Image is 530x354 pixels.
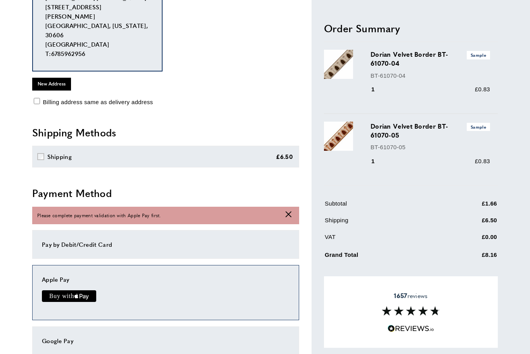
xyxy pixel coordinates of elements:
[37,212,161,219] span: Please complete payment validation with Apple Pay first.
[32,78,71,90] button: New Address
[324,21,498,35] h2: Order Summary
[467,122,490,131] span: Sample
[443,232,497,247] td: £0.00
[371,121,490,139] h3: Dorian Velvet Border BT-61070-05
[34,98,40,104] input: Billing address same as delivery address
[325,215,443,230] td: Shipping
[371,50,490,68] h3: Dorian Velvet Border BT-61070-04
[443,249,497,265] td: £8.16
[324,121,353,150] img: Dorian Velvet Border BT-61070-05
[382,306,440,316] img: Reviews section
[43,99,153,105] span: Billing address same as delivery address
[443,199,497,214] td: £1.66
[324,50,353,79] img: Dorian Velvet Border BT-61070-04
[371,143,490,152] p: BT-61070-05
[42,275,289,284] div: Apple Pay
[32,126,299,140] h2: Shipping Methods
[475,85,490,92] span: £0.83
[371,84,386,94] div: 1
[325,232,443,247] td: VAT
[371,71,490,80] p: BT-61070-04
[394,292,428,300] span: reviews
[394,291,407,300] strong: 1657
[51,49,86,58] a: 6785962956
[325,199,443,214] td: Subtotal
[325,249,443,265] td: Grand Total
[388,325,434,332] img: Reviews.io 5 stars
[276,152,293,161] div: £6.50
[42,240,289,249] div: Pay by Debit/Credit Card
[475,157,490,164] span: £0.83
[371,156,386,166] div: 1
[42,336,289,345] div: Google Pay
[443,215,497,230] td: £6.50
[32,186,299,200] h2: Payment Method
[467,51,490,59] span: Sample
[47,152,72,161] div: Shipping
